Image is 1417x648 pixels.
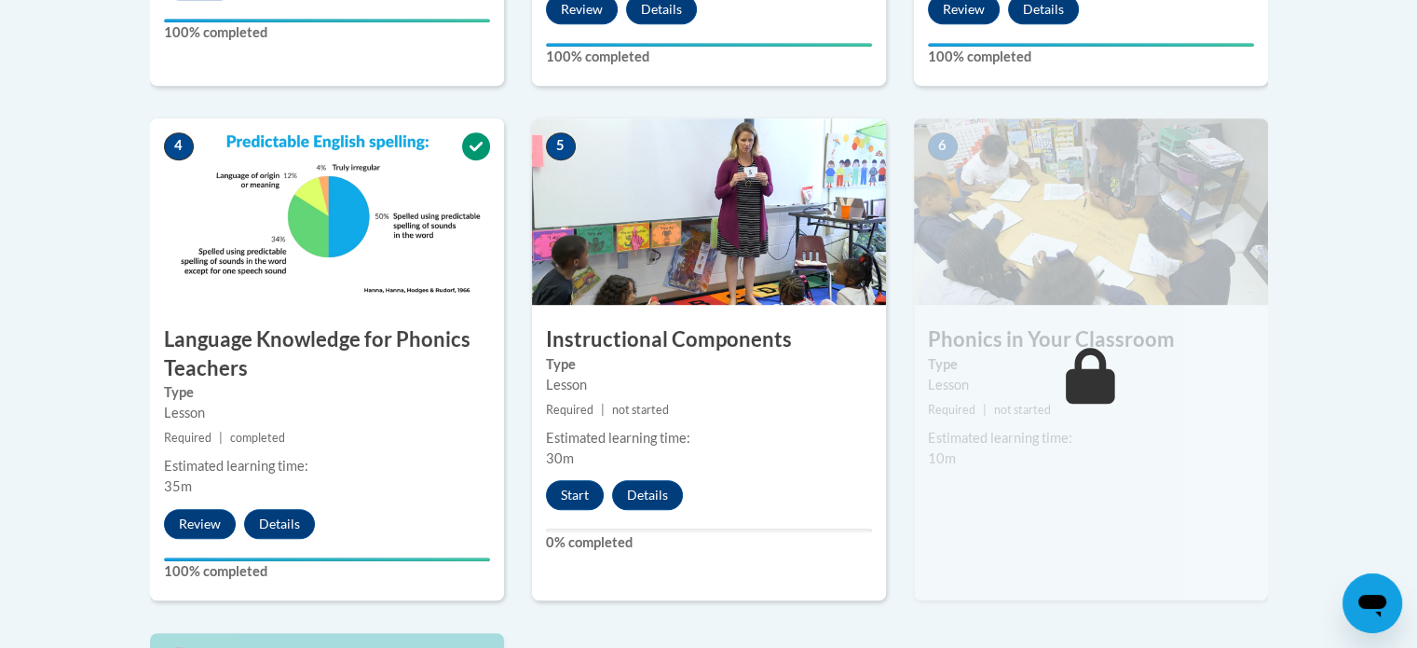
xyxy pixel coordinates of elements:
[928,375,1254,395] div: Lesson
[219,431,223,445] span: |
[546,43,872,47] div: Your progress
[546,354,872,375] label: Type
[150,325,504,383] h3: Language Knowledge for Phonics Teachers
[928,43,1254,47] div: Your progress
[164,431,211,445] span: Required
[994,403,1051,417] span: not started
[546,428,872,448] div: Estimated learning time:
[230,431,285,445] span: completed
[914,325,1268,354] h3: Phonics in Your Classroom
[546,403,593,417] span: Required
[928,132,958,160] span: 6
[546,47,872,67] label: 100% completed
[164,561,490,582] label: 100% completed
[914,118,1268,305] img: Course Image
[164,509,236,539] button: Review
[928,354,1254,375] label: Type
[928,403,975,417] span: Required
[546,480,604,510] button: Start
[244,509,315,539] button: Details
[532,325,886,354] h3: Instructional Components
[612,403,669,417] span: not started
[164,132,194,160] span: 4
[612,480,683,510] button: Details
[546,532,872,553] label: 0% completed
[928,428,1254,448] div: Estimated learning time:
[601,403,605,417] span: |
[1342,573,1402,633] iframe: Button to launch messaging window
[164,382,490,403] label: Type
[164,456,490,476] div: Estimated learning time:
[928,450,956,466] span: 10m
[928,47,1254,67] label: 100% completed
[164,478,192,494] span: 35m
[983,403,987,417] span: |
[532,118,886,305] img: Course Image
[164,22,490,43] label: 100% completed
[164,403,490,423] div: Lesson
[546,450,574,466] span: 30m
[546,132,576,160] span: 5
[164,19,490,22] div: Your progress
[150,118,504,305] img: Course Image
[546,375,872,395] div: Lesson
[164,558,490,561] div: Your progress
